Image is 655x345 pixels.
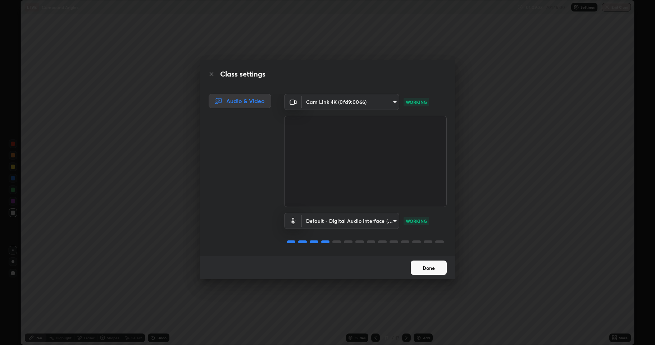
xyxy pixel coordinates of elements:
[302,94,399,110] div: Cam Link 4K (0fd9:0066)
[406,99,427,105] p: WORKING
[209,94,271,108] div: Audio & Video
[406,218,427,224] p: WORKING
[411,261,447,275] button: Done
[302,213,399,229] div: Cam Link 4K (0fd9:0066)
[220,69,265,79] h2: Class settings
